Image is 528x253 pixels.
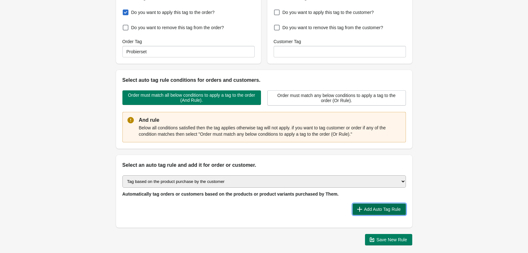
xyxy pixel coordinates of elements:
button: Order must match all below conditions to apply a tag to the order (And Rule). [122,90,261,105]
button: Order must match any below conditions to apply a tag to the order (Or Rule). [267,90,406,106]
span: Do you want to remove this tag from the order? [131,24,224,31]
span: Do you want to remove this tag from the customer? [283,24,383,31]
p: And rule [139,116,401,124]
button: Add Auto Tag Rule [353,204,406,215]
span: Save New Rule [376,237,407,242]
button: Save New Rule [365,234,412,245]
span: Order must match all below conditions to apply a tag to the order (And Rule). [127,93,256,103]
h2: Select auto tag rule conditions for orders and customers. [122,76,406,84]
span: Add Auto Tag Rule [364,207,401,212]
span: Automatically tag orders or customers based on the products or product variants purchased by Them. [122,191,339,197]
h2: Select an auto tag rule and add it for order or customer. [122,161,406,169]
span: Order must match any below conditions to apply a tag to the order (Or Rule). [273,93,401,103]
label: Order Tag [122,38,142,45]
p: Below all conditions satisfied then the tag applies otherwise tag will not apply. if you want to ... [139,125,401,137]
span: Do you want to apply this tag to the order? [131,9,215,16]
label: Customer Tag [274,38,301,45]
span: Do you want to apply this tag to the customer? [283,9,374,16]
